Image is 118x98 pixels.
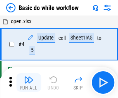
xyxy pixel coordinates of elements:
div: Run All [20,86,38,90]
div: to [97,35,101,41]
img: Main button [97,76,109,89]
button: Run All [16,73,41,92]
div: Basic do while workflow [19,4,79,12]
div: Skip [74,86,83,90]
img: Back [6,3,15,12]
div: cell [58,35,66,41]
img: Skip [74,75,83,84]
span: open.xlsx [11,18,31,24]
div: Sheet1!A5 [69,33,94,43]
div: 5 [29,46,35,55]
img: Support [92,5,99,11]
img: Run All [24,75,33,84]
span: # 4 [19,41,24,47]
div: Update [37,33,55,43]
button: Skip [66,73,91,92]
img: Settings menu [103,3,112,12]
